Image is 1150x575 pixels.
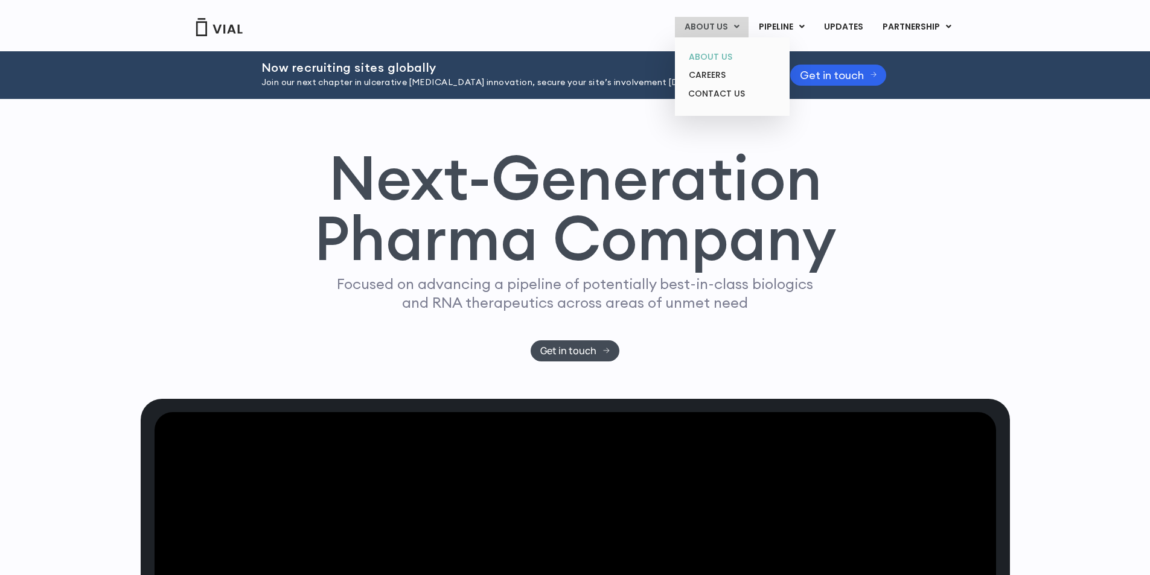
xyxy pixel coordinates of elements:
a: UPDATES [814,17,872,37]
a: CONTACT US [679,84,785,104]
a: Get in touch [531,340,619,361]
p: Join our next chapter in ulcerative [MEDICAL_DATA] innovation, secure your site’s involvement [DA... [261,76,760,89]
span: Get in touch [540,346,596,355]
a: CAREERS [679,66,785,84]
a: Get in touch [790,65,887,86]
h1: Next-Generation Pharma Company [314,147,837,269]
span: Get in touch [800,71,864,80]
a: PARTNERSHIPMenu Toggle [873,17,961,37]
a: ABOUT USMenu Toggle [675,17,749,37]
a: PIPELINEMenu Toggle [749,17,814,37]
a: ABOUT US [679,48,785,66]
img: Vial Logo [195,18,243,36]
p: Focused on advancing a pipeline of potentially best-in-class biologics and RNA therapeutics acros... [332,275,819,312]
h2: Now recruiting sites globally [261,61,760,74]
